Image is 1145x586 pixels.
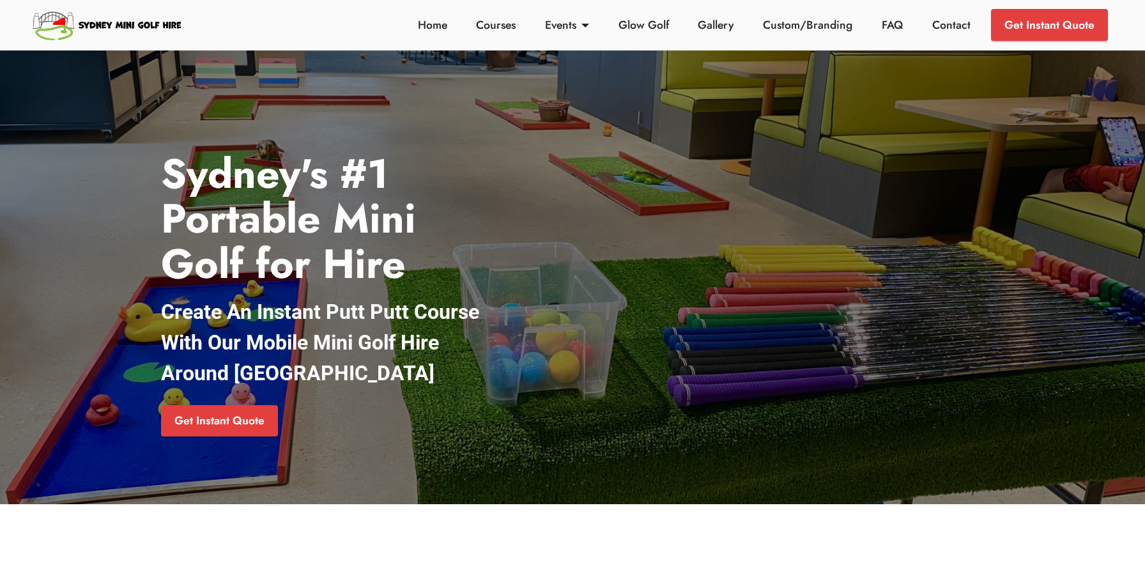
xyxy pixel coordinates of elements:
[161,405,278,437] a: Get Instant Quote
[879,17,907,33] a: FAQ
[928,17,974,33] a: Contact
[473,17,519,33] a: Courses
[760,17,856,33] a: Custom/Branding
[991,9,1108,41] a: Get Instant Quote
[615,17,672,33] a: Glow Golf
[31,6,185,43] img: Sydney Mini Golf Hire
[161,300,479,385] strong: Create An Instant Putt Putt Course With Our Mobile Mini Golf Hire Around [GEOGRAPHIC_DATA]
[161,144,416,293] strong: Sydney's #1 Portable Mini Golf for Hire
[414,17,450,33] a: Home
[695,17,737,33] a: Gallery
[542,17,593,33] a: Events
